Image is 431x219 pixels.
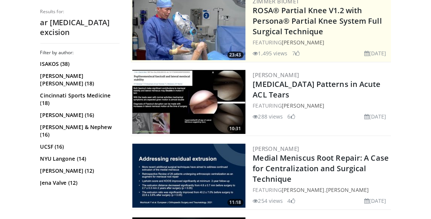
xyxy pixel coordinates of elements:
[40,143,118,151] a: UCSF (16)
[227,199,244,206] span: 11:18
[132,144,245,208] img: 75896893-6ea0-4895-8879-88c2e089762d.300x170_q85_crop-smart_upscale.jpg
[253,186,390,194] div: FEATURING ,
[40,50,120,56] h3: Filter by author:
[132,144,245,208] a: 11:18
[227,125,244,132] span: 10:31
[132,70,245,134] a: 10:31
[40,111,118,119] a: [PERSON_NAME] (16)
[40,9,120,15] p: Results for:
[253,113,283,120] li: 288 views
[253,38,390,46] div: FEATURING
[253,153,389,184] a: Medial Meniscus Root Repair: A Case for Centralization and Surgical Technique
[282,186,324,193] a: [PERSON_NAME]
[364,113,387,120] li: [DATE]
[288,197,295,205] li: 4
[253,49,288,57] li: 1,495 views
[40,92,118,107] a: Cincinnati Sports Medicine (18)
[253,79,381,100] a: [MEDICAL_DATA] Patterns in Acute ACL Tears
[253,5,382,36] a: ROSA® Partial Knee V1.2 with Persona® Partial Knee System Full Surgical Technique
[364,197,387,205] li: [DATE]
[132,70,245,134] img: 668c1cee-1ff6-46bb-913b-50f69012f802.300x170_q85_crop-smart_upscale.jpg
[40,167,118,175] a: [PERSON_NAME] (12)
[40,72,118,87] a: [PERSON_NAME] [PERSON_NAME] (18)
[253,197,283,205] li: 254 views
[40,18,120,37] h2: ar [MEDICAL_DATA] excision
[282,39,324,46] a: [PERSON_NAME]
[288,113,295,120] li: 6
[227,52,244,58] span: 23:43
[40,60,118,68] a: ISAKOS (38)
[282,102,324,109] a: [PERSON_NAME]
[364,49,387,57] li: [DATE]
[292,49,300,57] li: 7
[253,102,390,109] div: FEATURING
[326,186,369,193] a: [PERSON_NAME]
[253,71,299,79] a: [PERSON_NAME]
[40,123,118,138] a: [PERSON_NAME] & Nephew (16)
[40,179,118,187] a: Jena Valve (12)
[253,145,299,152] a: [PERSON_NAME]
[40,155,118,163] a: NYU Langone (14)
